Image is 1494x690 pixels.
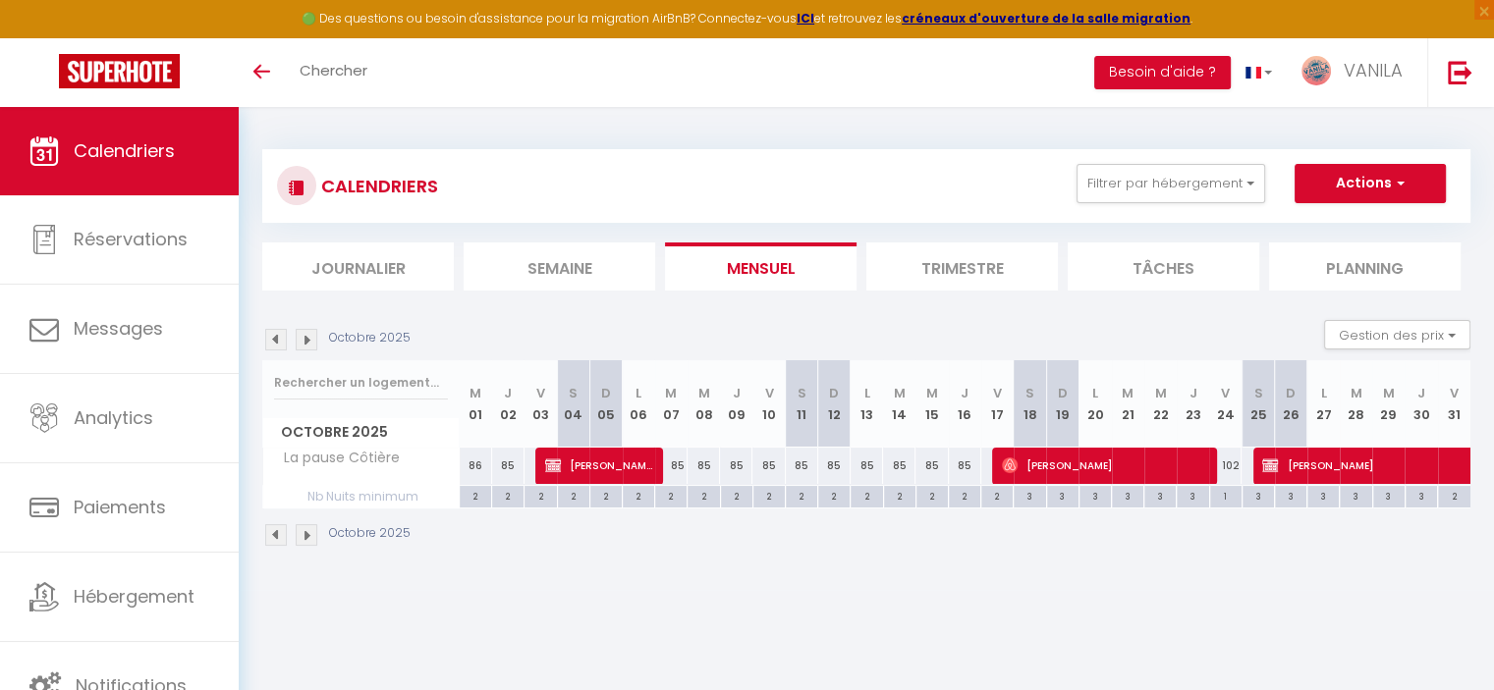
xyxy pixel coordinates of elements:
[1275,486,1306,504] div: 3
[492,360,525,448] th: 02
[1046,360,1079,448] th: 19
[981,360,1014,448] th: 17
[589,360,622,448] th: 05
[460,360,492,448] th: 01
[1014,486,1045,504] div: 3
[883,360,915,448] th: 14
[263,486,459,507] span: Nb Nuits minimum
[460,486,491,504] div: 2
[752,360,785,448] th: 10
[720,360,752,448] th: 09
[545,447,653,484] span: [PERSON_NAME]
[655,448,688,484] div: 85
[764,384,773,402] abbr: V
[464,242,655,291] li: Semaine
[74,405,153,430] span: Analytics
[884,486,915,504] div: 2
[329,524,411,543] p: Octobre 2025
[262,242,454,291] li: Journalier
[1025,384,1034,402] abbr: S
[1287,38,1427,107] a: ... VANILA
[263,418,459,447] span: Octobre 2025
[1275,360,1307,448] th: 26
[698,384,710,402] abbr: M
[558,486,589,504] div: 2
[688,360,720,448] th: 08
[1190,384,1197,402] abbr: J
[829,384,839,402] abbr: D
[590,486,622,504] div: 2
[721,486,752,504] div: 2
[1047,486,1079,504] div: 3
[536,384,545,402] abbr: V
[902,10,1190,27] strong: créneaux d'ouverture de la salle migration
[1177,360,1209,448] th: 23
[1209,360,1242,448] th: 24
[1417,384,1425,402] abbr: J
[1144,486,1176,504] div: 3
[1307,360,1340,448] th: 27
[59,54,180,88] img: Super Booking
[16,8,75,67] button: Ouvrir le widget de chat LiveChat
[961,384,968,402] abbr: J
[1209,448,1242,484] div: 102
[1438,486,1470,504] div: 2
[926,384,938,402] abbr: M
[894,384,906,402] abbr: M
[655,486,687,504] div: 2
[1295,164,1446,203] button: Actions
[720,448,752,484] div: 85
[1122,384,1134,402] abbr: M
[883,448,915,484] div: 85
[525,486,556,504] div: 2
[525,360,557,448] th: 03
[74,316,163,341] span: Messages
[688,486,719,504] div: 2
[1438,360,1470,448] th: 31
[557,360,589,448] th: 04
[851,448,883,484] div: 85
[949,486,980,504] div: 2
[74,584,194,609] span: Hébergement
[1144,360,1177,448] th: 22
[786,448,818,484] div: 85
[1405,360,1437,448] th: 30
[1344,58,1403,82] span: VANILA
[569,384,578,402] abbr: S
[1307,486,1339,504] div: 3
[798,384,806,402] abbr: S
[1058,384,1068,402] abbr: D
[266,448,405,469] span: La pause Côtière
[1177,486,1208,504] div: 3
[1210,486,1242,504] div: 1
[1242,360,1274,448] th: 25
[623,360,655,448] th: 06
[786,360,818,448] th: 11
[623,486,654,504] div: 2
[786,486,817,504] div: 2
[470,384,481,402] abbr: M
[1448,60,1472,84] img: logout
[1068,242,1259,291] li: Tâches
[753,486,785,504] div: 2
[1286,384,1296,402] abbr: D
[1373,486,1405,504] div: 3
[818,360,851,448] th: 12
[688,448,720,484] div: 85
[601,384,611,402] abbr: D
[1112,486,1143,504] div: 3
[329,329,411,347] p: Octobre 2025
[1351,384,1362,402] abbr: M
[655,360,688,448] th: 07
[1340,360,1372,448] th: 28
[504,384,512,402] abbr: J
[1014,360,1046,448] th: 18
[1450,384,1459,402] abbr: V
[797,10,814,27] a: ICI
[1077,164,1265,203] button: Filtrer par hébergement
[866,242,1058,291] li: Trimestre
[1301,56,1331,85] img: ...
[915,448,948,484] div: 85
[1243,486,1274,504] div: 3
